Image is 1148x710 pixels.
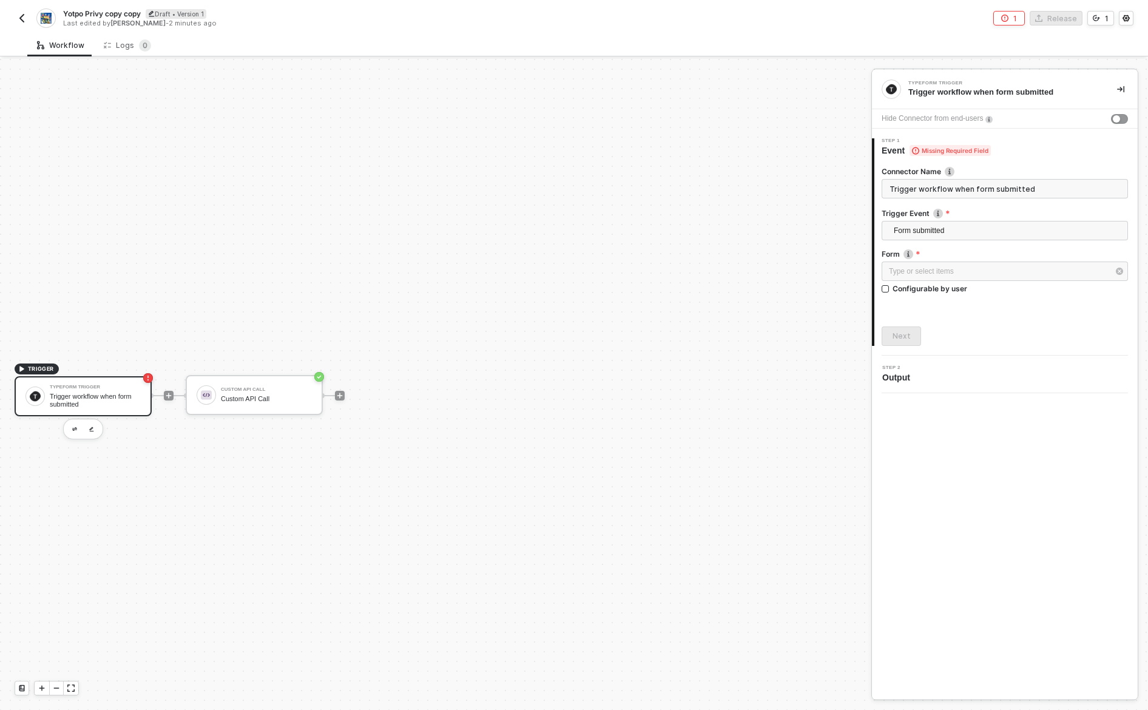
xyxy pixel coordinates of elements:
button: back [15,11,29,25]
img: icon [201,390,212,401]
div: Step 1Event Missing Required FieldConnector Nameicon-infoTrigger Eventicon-infoForm submittedForm... [872,138,1138,346]
div: Custom API Call [221,387,312,392]
div: Configurable by user [893,283,967,294]
img: icon [30,391,41,402]
span: icon-versioning [1093,15,1100,22]
span: icon-play [18,365,25,373]
span: Step 1 [882,138,991,143]
label: Connector Name [882,166,1128,177]
span: icon-collapse-right [1117,86,1124,93]
span: Missing Required Field [910,145,991,156]
span: Event [882,144,991,157]
img: integration-icon [886,84,897,95]
div: Typeform Trigger [50,385,141,390]
img: edit-cred [72,427,77,431]
div: 1 [1013,13,1017,24]
button: edit-cred [84,422,99,436]
span: [PERSON_NAME] [110,19,166,27]
span: TRIGGER [28,364,54,374]
label: Trigger Event [882,208,1128,218]
button: edit-cred [67,422,82,436]
span: icon-expand [67,685,75,692]
span: icon-play [336,392,343,399]
input: Enter description [882,179,1128,198]
button: Release [1030,11,1082,25]
img: integration-icon [41,13,51,24]
button: 1 [993,11,1025,25]
span: icon-error-page [143,373,153,383]
img: icon-info [945,167,954,177]
sup: 0 [139,39,151,52]
div: Workflow [37,41,84,50]
div: Typeform Trigger [908,81,1090,86]
span: icon-settings [1123,15,1130,22]
div: 1 [1105,13,1109,24]
span: icon-success-page [314,372,324,382]
span: Output [882,371,915,384]
span: icon-minus [53,685,60,692]
span: Yotpo Privy copy copy [63,8,141,19]
img: icon-info [985,116,993,123]
span: icon-play [38,685,46,692]
span: Step 2 [882,365,915,370]
img: edit-cred [89,427,94,432]
span: icon-play [165,392,172,399]
div: Trigger workflow when form submitted [908,87,1098,98]
img: icon-info [933,209,943,218]
span: icon-edit [148,10,155,17]
div: Logs [104,39,151,52]
img: icon-info [903,249,913,259]
span: icon-error-page [1001,15,1008,22]
button: 1 [1087,11,1114,25]
img: back [17,13,27,23]
span: Form submitted [894,221,1121,240]
div: Last edited by - 2 minutes ago [63,19,573,28]
div: Trigger workflow when form submitted [50,393,141,408]
div: Hide Connector from end-users [882,113,983,124]
button: Next [882,326,921,346]
div: Custom API Call [221,395,312,403]
div: Draft • Version 1 [146,9,206,19]
label: Form [882,249,1128,259]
